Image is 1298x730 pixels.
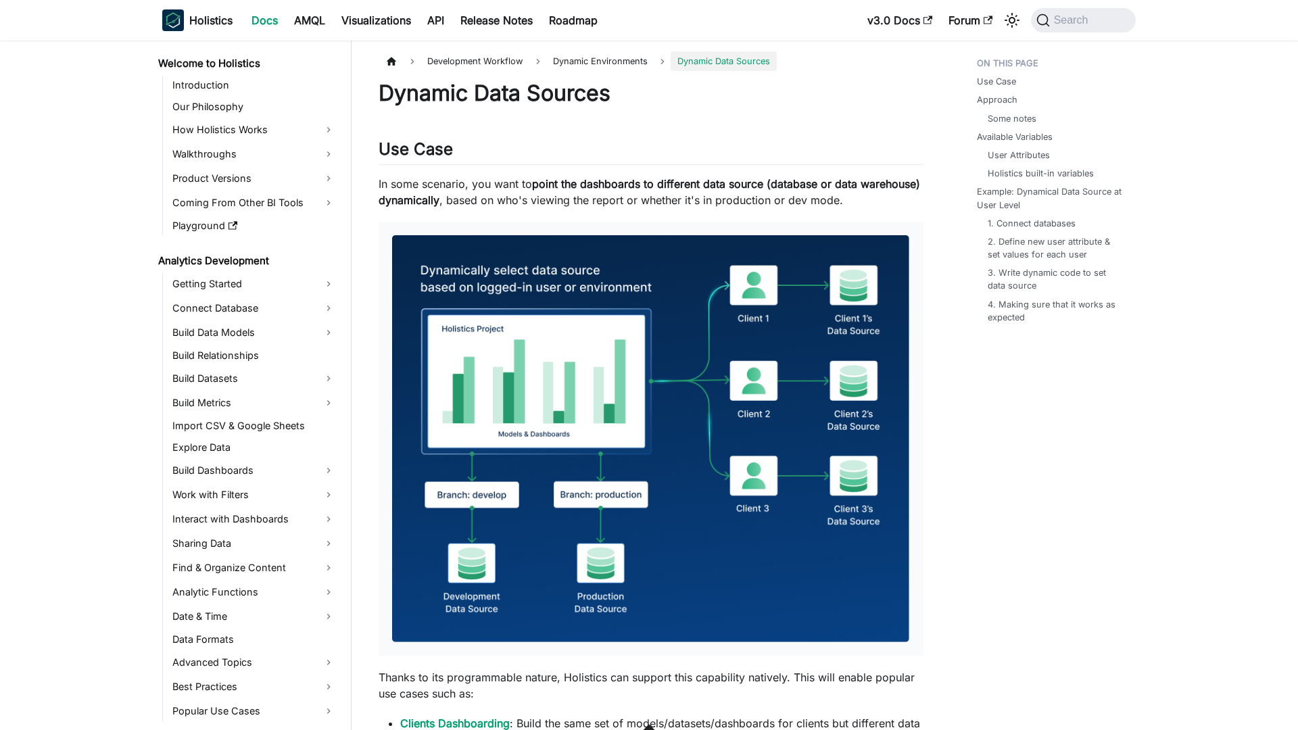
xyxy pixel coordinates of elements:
a: How Holistics Works [168,119,339,141]
a: Clients Dashboarding [400,716,510,730]
a: Build Metrics [168,392,339,414]
a: Walkthroughs [168,143,339,165]
a: Coming From Other BI Tools [168,192,339,214]
a: Use Case [977,75,1016,88]
a: v3.0 Docs [859,9,940,31]
a: Docs [243,9,286,31]
a: 3. Write dynamic code to set data source [988,266,1122,292]
a: Find & Organize Content [168,557,339,579]
a: Holistics built-in variables [988,167,1094,180]
a: Popular Use Cases [168,700,339,722]
a: Visualizations [333,9,419,31]
a: Build Datasets [168,368,339,389]
button: Switch between dark and light mode (currently system mode) [1001,9,1023,31]
a: Welcome to Holistics [154,54,339,73]
img: Holistics [162,9,184,31]
a: Analytics Development [154,251,339,270]
button: Search (Command+K) [1031,8,1136,32]
a: Example: Dynamical Data Source at User Level [977,185,1128,211]
a: Advanced Topics [168,652,339,673]
a: 4. Making sure that it works as expected [988,298,1122,324]
a: 1. Connect databases [988,217,1076,230]
nav: Docs sidebar [149,41,352,730]
a: Connect Database [168,297,339,319]
a: Getting Started [168,273,339,295]
a: Playground [168,216,339,235]
a: Build Relationships [168,346,339,365]
a: Release Notes [452,9,541,31]
a: HolisticsHolisticsHolistics [162,9,233,31]
a: 2. Define new user attribute & set values for each user [988,235,1122,261]
a: Some notes [988,112,1036,125]
a: Date & Time [168,606,339,627]
img: Dynamically pointing Holistics to different data sources [392,235,909,642]
a: Introduction [168,76,339,95]
h2: Use Case [379,139,923,165]
p: Thanks to its programmable nature, Holistics can support this capability natively. This will enab... [379,669,923,702]
a: Build Dashboards [168,460,339,481]
a: AMQL [286,9,333,31]
nav: Breadcrumbs [379,51,923,71]
a: Home page [379,51,404,71]
a: Data Formats [168,630,339,649]
span: Dynamic Environments [546,51,654,71]
a: Our Philosophy [168,97,339,116]
a: Sharing Data [168,533,339,554]
a: Product Versions [168,168,339,189]
a: Analytic Functions [168,581,339,603]
a: Work with Filters [168,484,339,506]
span: Development Workflow [420,51,529,71]
a: Interact with Dashboards [168,508,339,530]
span: Dynamic Data Sources [671,51,777,71]
a: Build Data Models [168,322,339,343]
a: Best Practices [168,676,339,698]
b: Holistics [189,12,233,28]
p: In some scenario, you want to , based on who's viewing the report or whether it's in production o... [379,176,923,208]
a: Import CSV & Google Sheets [168,416,339,435]
span: Search [1050,14,1097,26]
a: Forum [940,9,1001,31]
a: Approach [977,93,1017,106]
a: Available Variables [977,130,1053,143]
h1: Dynamic Data Sources [379,80,923,107]
strong: point the dashboards to different data source (database or data warehouse) dynamically [379,177,920,207]
a: API [419,9,452,31]
a: Roadmap [541,9,606,31]
a: User Attributes [988,149,1050,162]
a: Explore Data [168,438,339,457]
